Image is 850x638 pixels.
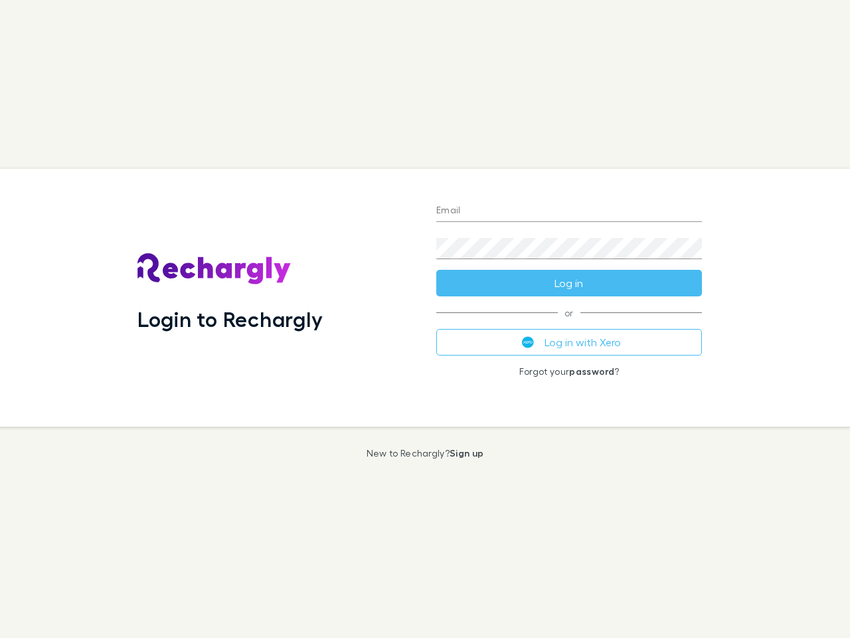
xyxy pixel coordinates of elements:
p: Forgot your ? [436,366,702,377]
p: New to Rechargly? [367,448,484,459]
button: Log in [436,270,702,296]
button: Log in with Xero [436,329,702,356]
span: or [436,312,702,313]
img: Xero's logo [522,336,534,348]
img: Rechargly's Logo [137,253,292,285]
a: Sign up [450,447,483,459]
h1: Login to Rechargly [137,306,323,332]
a: password [569,366,614,377]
